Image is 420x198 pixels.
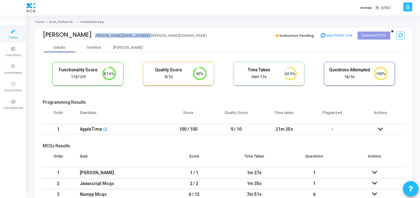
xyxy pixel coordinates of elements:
a: NCG_Python FS_Developer_2025 [49,20,101,24]
td: 1 [284,178,344,189]
div: [PERSON_NAME] [111,45,145,50]
div: 36m 17s [238,74,280,80]
a: Tests [35,20,44,24]
span: Questions [4,88,22,93]
div: [PERSON_NAME] [43,31,92,38]
div: AppleTime [80,124,102,134]
td: 1 / 1 [164,167,224,178]
label: Invites: [360,5,373,11]
div: 113/129 [57,74,99,80]
span: Interviews [5,70,22,76]
th: Plagiarized [308,107,357,124]
div: [PERSON_NAME] [80,168,158,178]
th: Time Taken [224,150,284,167]
div: 1m 35s [230,179,278,189]
span: Contests [5,53,21,58]
div: 1m 27s [230,168,278,178]
td: 1 [43,124,74,135]
button: Copy Public Link [319,31,354,40]
th: Question [74,107,164,124]
th: Score [164,107,212,124]
th: Order [43,150,74,167]
th: Actions [345,150,405,167]
h5: MCQs Results [43,143,405,149]
h5: Functionality Score [57,67,99,73]
div: [PERSON_NAME][EMAIL_ADDRESS][PERSON_NAME][DOMAIN_NAME] [95,33,207,38]
span: Candidates [3,106,23,111]
th: Quiz [74,150,164,167]
span: T [375,6,379,10]
span: 0/857 [381,5,391,11]
div: Details [54,45,66,50]
h5: Programming Results [43,100,405,105]
span: Candidate Report [80,20,109,24]
img: logo [25,2,37,14]
span: Evaluation Pending [280,33,314,38]
button: Download PDF [358,32,390,40]
h5: Quality Score [148,67,189,73]
nav: breadcrumb [35,20,412,24]
div: 16/16 [329,74,370,80]
h5: Time Taken [238,67,280,73]
td: 1 [43,167,74,178]
td: 9 / 10 [212,124,260,135]
td: 100 / 100 [164,124,212,135]
td: 21m 25s [260,124,309,135]
td: 2 / 2 [164,178,224,189]
th: Order [43,107,74,124]
th: Score [164,150,224,167]
td: 2 [43,178,74,189]
div: Javascript Mcqs [80,179,158,189]
span: Tests [8,35,18,40]
span: - [332,127,333,132]
th: Quality Score [212,107,260,124]
th: Time taken [260,107,309,124]
div: 9/10 [148,74,189,80]
h5: Questions Attempted [329,67,370,73]
div: Timeline [86,45,101,50]
mat-icon: open_in_new [103,128,107,132]
th: Questions [284,150,344,167]
td: 1 [284,167,344,178]
th: Actions [357,107,405,124]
